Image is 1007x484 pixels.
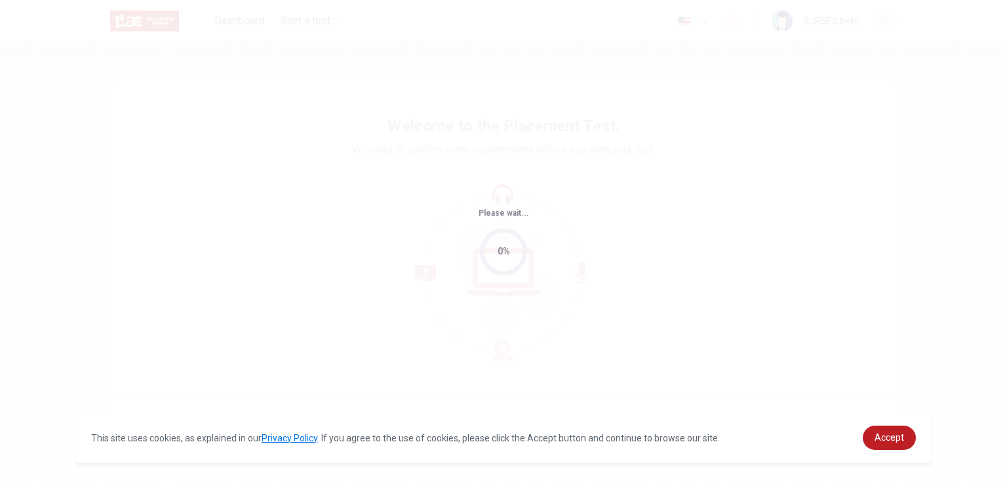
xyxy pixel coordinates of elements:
[75,413,932,463] div: cookieconsent
[479,209,529,218] span: Please wait...
[863,426,916,450] a: dismiss cookie message
[875,432,904,443] span: Accept
[498,244,510,259] div: 0%
[91,433,720,443] span: This site uses cookies, as explained in our . If you agree to the use of cookies, please click th...
[262,433,317,443] a: Privacy Policy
